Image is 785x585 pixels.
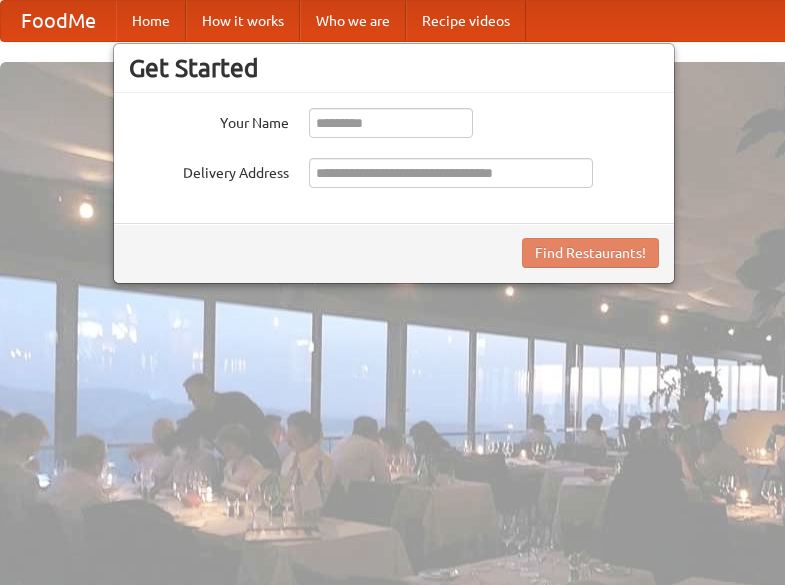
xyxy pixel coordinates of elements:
[300,1,406,41] a: Who we are
[522,238,659,268] button: Find Restaurants!
[1,1,116,41] a: FoodMe
[116,1,186,41] a: Home
[186,1,300,41] a: How it works
[129,108,289,133] label: Your Name
[129,158,289,183] label: Delivery Address
[406,1,526,41] a: Recipe videos
[129,53,659,83] h3: Get Started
